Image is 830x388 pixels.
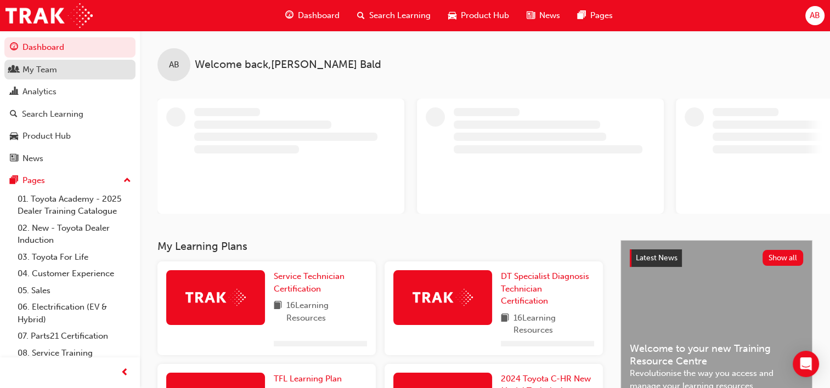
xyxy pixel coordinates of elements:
[13,345,135,362] a: 08. Service Training
[4,37,135,58] a: Dashboard
[590,9,613,22] span: Pages
[4,170,135,191] button: Pages
[195,59,381,71] span: Welcome back , [PERSON_NAME] Bald
[10,110,18,119] span: search-icon
[13,265,135,282] a: 04. Customer Experience
[13,249,135,266] a: 03. Toyota For Life
[413,289,473,306] img: Trak
[439,4,518,27] a: car-iconProduct Hub
[461,9,509,22] span: Product Hub
[630,249,803,267] a: Latest NewsShow all
[185,289,246,306] img: Trak
[513,312,594,336] span: 16 Learning Resources
[501,271,589,306] span: DT Specialist Diagnosis Technician Certification
[4,126,135,146] a: Product Hub
[501,270,594,307] a: DT Specialist Diagnosis Technician Certification
[805,6,825,25] button: AB
[539,9,560,22] span: News
[286,299,367,324] span: 16 Learning Resources
[157,240,603,253] h3: My Learning Plans
[121,366,129,380] span: prev-icon
[10,65,18,75] span: people-icon
[22,130,71,142] div: Product Hub
[4,82,135,102] a: Analytics
[630,343,803,367] span: Welcome to your new Training Resource Centre
[763,250,804,266] button: Show all
[10,154,18,164] span: news-icon
[10,176,18,186] span: pages-icon
[5,3,93,28] img: Trak
[123,174,131,188] span: up-icon
[298,9,340,22] span: Dashboard
[369,9,431,22] span: Search Learning
[527,9,535,22] span: news-icon
[10,43,18,53] span: guage-icon
[569,4,622,27] a: pages-iconPages
[22,64,57,76] div: My Team
[4,35,135,170] button: DashboardMy TeamAnalyticsSearch LearningProduct HubNews
[13,282,135,299] a: 05. Sales
[810,9,820,22] span: AB
[501,312,509,336] span: book-icon
[13,328,135,345] a: 07. Parts21 Certification
[22,152,43,165] div: News
[22,108,83,121] div: Search Learning
[4,104,135,124] a: Search Learning
[13,191,135,220] a: 01. Toyota Academy - 2025 Dealer Training Catalogue
[10,87,18,97] span: chart-icon
[4,60,135,80] a: My Team
[274,299,282,324] span: book-icon
[13,299,135,328] a: 06. Electrification (EV & Hybrid)
[274,271,345,294] span: Service Technician Certification
[793,351,819,377] div: Open Intercom Messenger
[169,59,179,71] span: AB
[348,4,439,27] a: search-iconSearch Learning
[274,270,367,295] a: Service Technician Certification
[636,253,677,263] span: Latest News
[578,9,586,22] span: pages-icon
[13,220,135,249] a: 02. New - Toyota Dealer Induction
[357,9,365,22] span: search-icon
[276,4,348,27] a: guage-iconDashboard
[22,174,45,187] div: Pages
[10,132,18,141] span: car-icon
[22,85,57,98] div: Analytics
[518,4,569,27] a: news-iconNews
[285,9,293,22] span: guage-icon
[448,9,456,22] span: car-icon
[274,374,342,384] span: TFL Learning Plan
[274,373,346,385] a: TFL Learning Plan
[4,149,135,169] a: News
